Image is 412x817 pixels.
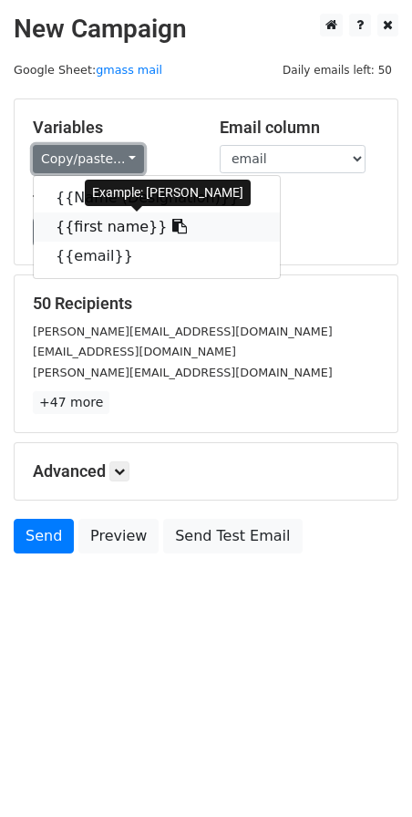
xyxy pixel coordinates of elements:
span: Daily emails left: 50 [276,60,398,80]
small: [PERSON_NAME][EMAIL_ADDRESS][DOMAIN_NAME] [33,325,333,338]
a: {{email}} [34,242,280,271]
a: Preview [78,519,159,553]
a: Send Test Email [163,519,302,553]
a: Copy/paste... [33,145,144,173]
div: Example: [PERSON_NAME] [85,180,251,206]
h5: Email column [220,118,379,138]
a: +47 more [33,391,109,414]
small: [EMAIL_ADDRESS][DOMAIN_NAME] [33,345,236,358]
small: Google Sheet: [14,63,162,77]
iframe: Chat Widget [321,729,412,817]
small: [PERSON_NAME][EMAIL_ADDRESS][DOMAIN_NAME] [33,366,333,379]
h5: Variables [33,118,192,138]
a: Send [14,519,74,553]
a: {{Name (Designation)}} [34,183,280,212]
h5: Advanced [33,461,379,481]
a: {{first name}} [34,212,280,242]
a: Daily emails left: 50 [276,63,398,77]
h2: New Campaign [14,14,398,45]
a: gmass mail [96,63,162,77]
h5: 50 Recipients [33,294,379,314]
